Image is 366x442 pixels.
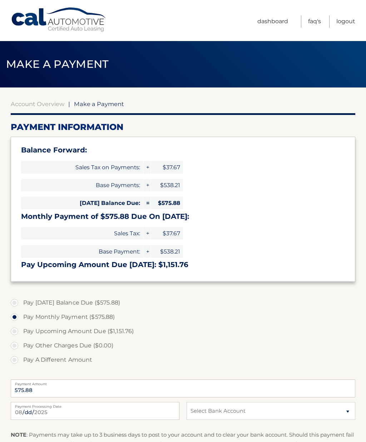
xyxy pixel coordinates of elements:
[151,197,183,209] span: $575.88
[6,57,109,71] span: Make a Payment
[11,296,355,310] label: Pay [DATE] Balance Due ($575.88)
[151,179,183,191] span: $538.21
[68,100,70,107] span: |
[21,212,345,221] h3: Monthly Payment of $575.88 Due On [DATE]:
[257,15,288,28] a: Dashboard
[143,161,150,174] span: +
[143,245,150,258] span: +
[11,324,355,338] label: Pay Upcoming Amount Due ($1,151.76)
[21,179,143,191] span: Base Payments:
[11,380,355,397] input: Payment Amount
[21,161,143,174] span: Sales Tax on Payments:
[21,197,143,209] span: [DATE] Balance Due:
[143,179,150,191] span: +
[11,122,355,132] h2: Payment Information
[11,431,26,438] strong: NOTE
[21,146,345,155] h3: Balance Forward:
[151,245,183,258] span: $538.21
[11,353,355,367] label: Pay A Different Amount
[11,338,355,353] label: Pay Other Charges Due ($0.00)
[151,227,183,240] span: $37.67
[143,197,150,209] span: =
[21,260,345,269] h3: Pay Upcoming Amount Due [DATE]: $1,151.76
[11,402,179,420] input: Payment Date
[336,15,355,28] a: Logout
[143,227,150,240] span: +
[21,227,143,240] span: Sales Tax:
[11,402,179,408] label: Payment Processing Date
[11,100,64,107] a: Account Overview
[21,245,143,258] span: Base Payment:
[11,7,107,32] a: Cal Automotive
[11,310,355,324] label: Pay Monthly Payment ($575.88)
[308,15,321,28] a: FAQ's
[151,161,183,174] span: $37.67
[11,380,355,385] label: Payment Amount
[74,100,124,107] span: Make a Payment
